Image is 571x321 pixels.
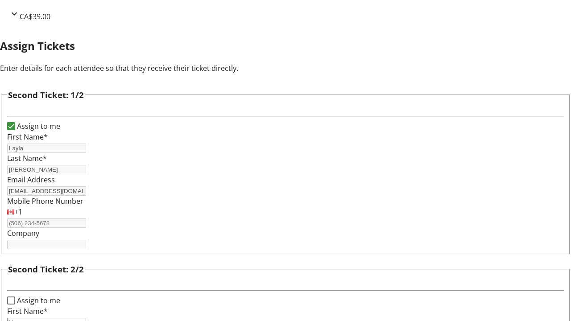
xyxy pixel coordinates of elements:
[7,132,48,142] label: First Name*
[7,153,47,163] label: Last Name*
[15,121,60,132] label: Assign to me
[8,89,84,101] h3: Second Ticket: 1/2
[7,218,86,228] input: (506) 234-5678
[7,306,48,316] label: First Name*
[15,295,60,306] label: Assign to me
[7,175,55,185] label: Email Address
[7,228,39,238] label: Company
[8,263,84,276] h3: Second Ticket: 2/2
[7,196,83,206] label: Mobile Phone Number
[20,12,50,21] span: CA$39.00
